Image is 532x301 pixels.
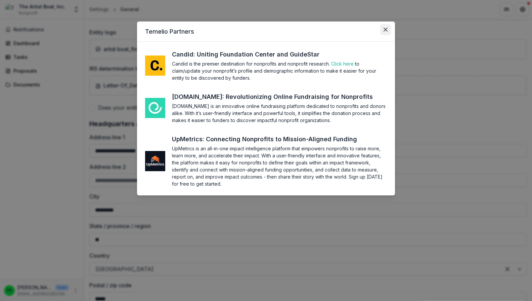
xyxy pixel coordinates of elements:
[172,145,387,187] section: UpMetrics is an all-in-one impact intelligence platform that empowers nonprofits to raise more, l...
[172,50,332,59] a: Candid: Uniting Foundation Center and GuideStar
[331,61,354,67] a: Click here
[380,24,391,35] button: Close
[145,98,165,118] img: me
[172,60,387,81] section: Candid is the premier destination for nonprofits and nonprofit research. to claim/update your non...
[172,103,387,124] section: [DOMAIN_NAME] is an innovative online fundraising platform dedicated to nonprofits and donors ali...
[172,92,385,101] a: [DOMAIN_NAME]: Revolutionizing Online Fundraising for Nonprofits
[137,22,395,42] header: Temelio Partners
[145,151,165,171] img: me
[172,135,369,144] a: UpMetrics: Connecting Nonprofits to Mission-Aligned Funding
[145,55,165,76] img: me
